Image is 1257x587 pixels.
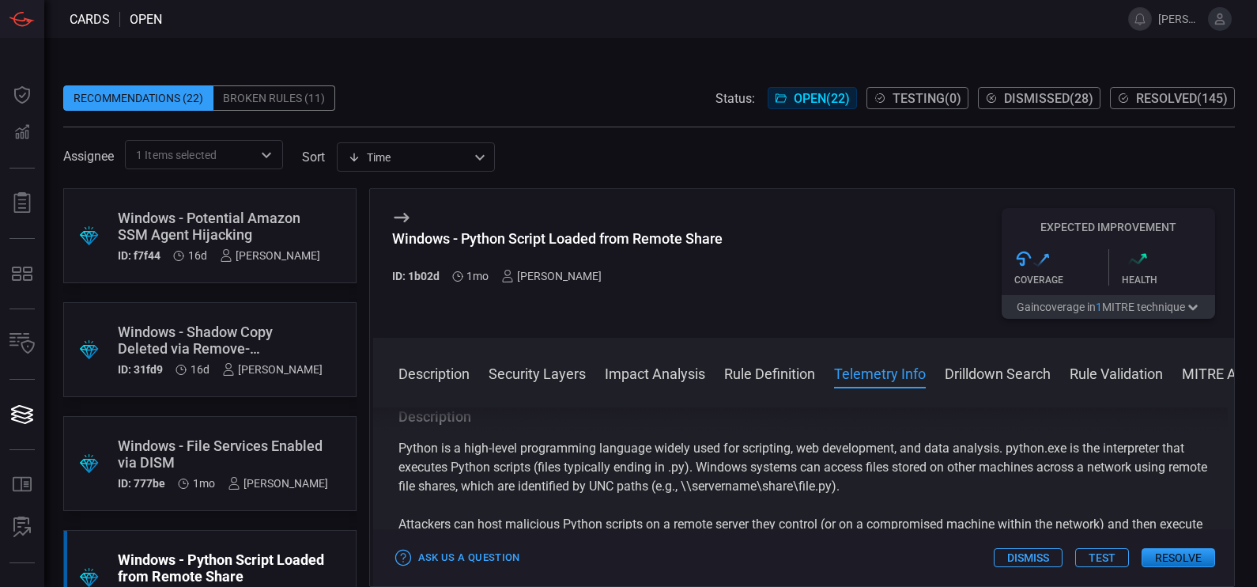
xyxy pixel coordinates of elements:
[118,437,328,471] div: Windows - File Services Enabled via DISM
[3,184,41,222] button: Reports
[302,150,325,165] label: sort
[188,249,207,262] span: Jul 27, 2025 10:12 AM
[136,147,217,163] span: 1 Items selected
[1136,91,1228,106] span: Resolved ( 145 )
[348,150,470,165] div: Time
[392,270,440,282] h5: ID: 1b02d
[768,87,857,109] button: Open(22)
[398,515,1210,572] p: Attackers can host malicious Python scripts on a remote server they control (or on a compromised ...
[130,12,162,27] span: open
[228,477,328,490] div: [PERSON_NAME]
[398,363,470,382] button: Description
[1002,295,1215,319] button: Gaincoverage in1MITRE technique
[605,363,705,382] button: Impact Analysis
[63,85,213,111] div: Recommendations (22)
[1004,91,1093,106] span: Dismissed ( 28 )
[3,255,41,293] button: MITRE - Detection Posture
[794,91,850,106] span: Open ( 22 )
[834,363,926,382] button: Telemetry Info
[1142,548,1215,567] button: Resolve
[1096,301,1102,313] span: 1
[255,144,277,166] button: Open
[978,87,1100,109] button: Dismissed(28)
[118,324,323,357] div: Windows - Shadow Copy Deleted via Remove-CimInstance
[118,363,163,376] h5: ID: 31fd9
[392,546,524,570] button: Ask Us a Question
[70,12,110,27] span: Cards
[3,325,41,363] button: Inventory
[193,477,215,490] span: Jul 06, 2025 8:47 AM
[118,249,160,262] h5: ID: f7f44
[118,210,320,243] div: Windows - Potential Amazon SSM Agent Hijacking
[1158,13,1202,25] span: [PERSON_NAME].[PERSON_NAME]
[222,363,323,376] div: [PERSON_NAME]
[220,249,320,262] div: [PERSON_NAME]
[398,439,1210,496] p: Python is a high-level programming language widely used for scripting, web development, and data ...
[489,363,586,382] button: Security Layers
[893,91,961,106] span: Testing ( 0 )
[1110,87,1235,109] button: Resolved(145)
[945,363,1051,382] button: Drilldown Search
[63,149,114,164] span: Assignee
[466,270,489,282] span: Jun 29, 2025 10:25 AM
[3,509,41,547] button: ALERT ANALYSIS
[118,477,165,490] h5: ID: 777be
[724,363,815,382] button: Rule Definition
[3,114,41,152] button: Detections
[3,76,41,114] button: Dashboard
[1075,548,1129,567] button: Test
[866,87,968,109] button: Testing(0)
[501,270,602,282] div: [PERSON_NAME]
[1122,275,1216,286] div: Health
[3,396,41,434] button: Cards
[392,230,723,247] div: Windows - Python Script Loaded from Remote Share
[1014,275,1108,286] div: Coverage
[994,548,1063,567] button: Dismiss
[715,91,755,106] span: Status:
[1002,221,1215,233] h5: Expected Improvement
[213,85,335,111] div: Broken Rules (11)
[3,466,41,504] button: Rule Catalog
[1070,363,1163,382] button: Rule Validation
[191,363,209,376] span: Jul 27, 2025 10:12 AM
[118,551,328,585] div: Windows - Python Script Loaded from Remote Share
